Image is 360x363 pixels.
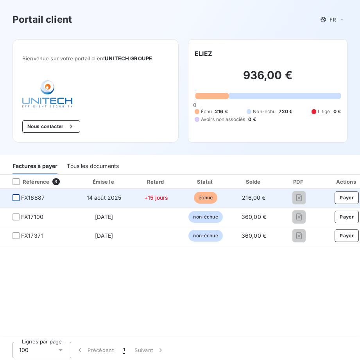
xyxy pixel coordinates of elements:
span: 1 [123,346,125,354]
button: Payer [335,191,359,204]
span: échue [194,192,217,204]
button: Suivant [130,342,169,358]
div: Retard [133,178,180,186]
div: Tous les documents [67,158,119,174]
span: 0 € [333,108,341,115]
span: 216,00 € [242,194,265,201]
div: Factures à payer [13,158,57,174]
span: [DATE] [95,232,113,239]
span: non-échue [188,230,222,242]
span: FX17100 [21,213,43,221]
span: non-échue [188,211,222,223]
span: FX16887 [21,194,45,202]
span: Avoirs non associés [201,116,245,123]
span: 0 [193,102,196,108]
span: 3 [52,178,59,185]
span: 216 € [215,108,228,115]
span: [DATE] [95,213,113,220]
div: Référence [6,178,49,185]
button: Payer [335,229,359,242]
h2: 936,00 € [195,68,341,90]
button: Nous contacter [22,120,80,133]
span: FR [330,16,336,23]
img: Company logo [22,80,72,108]
span: FX17371 [21,232,43,240]
span: Litige [318,108,330,115]
div: Statut [183,178,229,186]
div: Solde [232,178,276,186]
h3: Portail client [13,13,72,27]
span: +15 jours [144,194,168,201]
button: Précédent [71,342,118,358]
div: Émise le [79,178,130,186]
span: 14 août 2025 [87,194,122,201]
span: 360,00 € [242,213,266,220]
button: 1 [118,342,130,358]
span: 360,00 € [242,232,266,239]
span: Bienvenue sur votre portail client . [22,55,169,61]
button: Payer [335,211,359,223]
span: 0 € [248,116,256,123]
span: 720 € [279,108,292,115]
div: PDF [279,178,319,186]
span: UNITECH GROUPE [105,55,152,61]
span: 100 [19,346,29,354]
span: Non-échu [253,108,276,115]
h6: ELIEZ [195,49,213,58]
span: Échu [201,108,212,115]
